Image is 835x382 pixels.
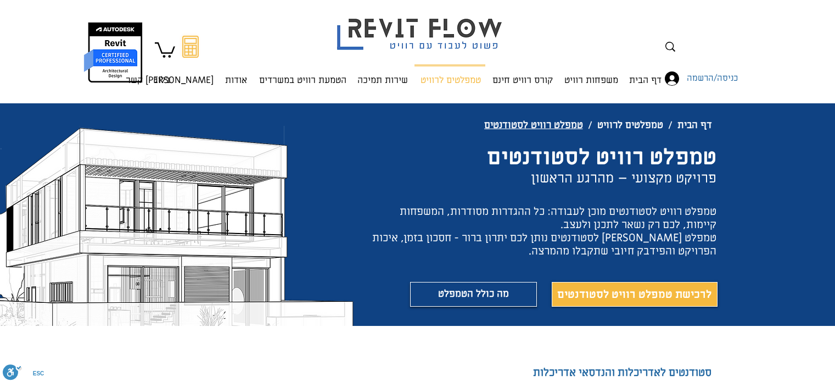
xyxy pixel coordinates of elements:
a: קורס רוויט חינם [486,64,558,86]
span: / [669,120,672,130]
a: משפחות רוויט [558,64,624,86]
p: אודות [221,65,251,96]
p: בלוג [150,65,175,96]
span: דף הבית [677,119,712,131]
a: שירות תמיכה [352,64,413,86]
a: דף הבית [672,114,718,135]
p: שירות תמיכה [353,65,412,96]
a: לרכישת טמפלט רוויט לסטודנטים [552,282,718,307]
svg: מחשבון מעבר מאוטוקאד לרוויט [182,36,199,58]
button: כניסה/הרשמה [657,68,707,89]
img: autodesk certified professional in revit for architectural design יונתן אלדד [83,22,144,83]
span: / [589,120,592,130]
nav: נתיב הניווט (breadcrumbs) [422,114,718,136]
p: קורס רוויט חינם [488,65,557,96]
img: Revit flow logo פשוט לעבוד עם רוויט [326,2,516,53]
a: טמפלטים לרוויט [592,114,669,135]
p: [PERSON_NAME] קשר [121,65,218,96]
span: טמפלט רוויט לסטודנטים מוכן לעבודה: כל ההגדרות מסודרות, המשפחות קיימות, לכם רק נשאר לתכנן ולעצב. ט... [372,204,716,258]
span: כניסה/הרשמה [683,71,742,86]
a: הטמעת רוויט במשרדים [253,64,352,86]
p: טמפלטים לרוויט [416,67,485,96]
span: סטודנטים לאדריכלות והנדסאי אדריכלות [533,366,711,380]
p: דף הבית [625,65,666,96]
span: טמפלטים לרוויט [597,119,663,131]
span: מה כולל הטמפלט [438,286,509,302]
a: טמפלט רוויט לסטודנטים [479,114,589,135]
a: מה כולל הטמפלט [410,282,537,307]
p: משפחות רוויט [560,65,623,96]
a: דף הבית [624,64,667,86]
span: טמפלט רוויט לסטודנטים [484,119,583,131]
nav: אתר [146,64,667,86]
a: אודות [219,64,253,86]
span: פרויקט מקצועי – מהרגע הראשון [531,169,716,187]
a: בלוג [149,64,176,86]
span: טמפלט רוויט לסטודנטים [487,143,716,172]
p: הטמעת רוויט במשרדים [255,65,351,96]
span: לרכישת טמפלט רוויט לסטודנטים [557,287,711,302]
a: [PERSON_NAME] קשר [176,64,219,86]
a: טמפלטים לרוויט [413,64,486,86]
